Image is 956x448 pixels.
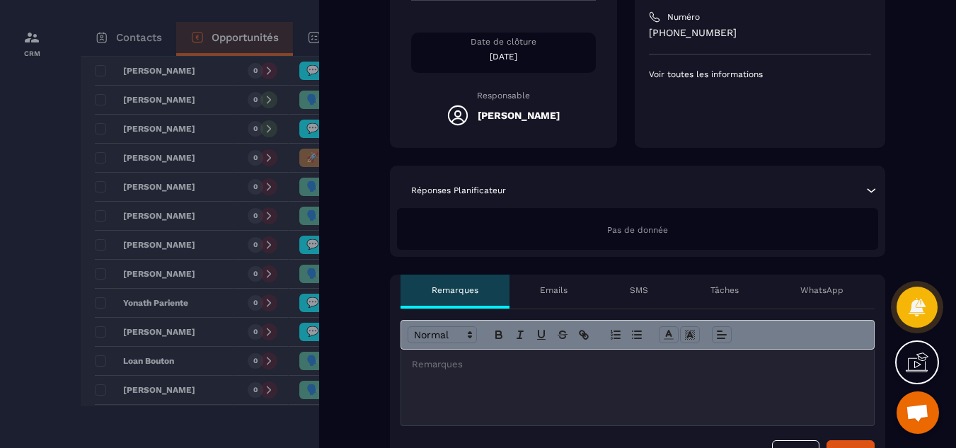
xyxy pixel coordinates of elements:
[800,285,843,296] p: WhatsApp
[540,285,568,296] p: Emails
[607,225,668,235] span: Pas de donnée
[411,36,596,47] p: Date de clôture
[478,110,560,121] h5: [PERSON_NAME]
[411,185,506,196] p: Réponses Planificateur
[411,51,596,62] p: [DATE]
[432,285,478,296] p: Remarques
[649,69,871,80] p: Voir toutes les informations
[897,391,939,434] div: Ouvrir le chat
[667,11,700,23] p: Numéro
[411,91,596,100] p: Responsable
[710,285,739,296] p: Tâches
[649,26,871,40] p: [PHONE_NUMBER]
[630,285,648,296] p: SMS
